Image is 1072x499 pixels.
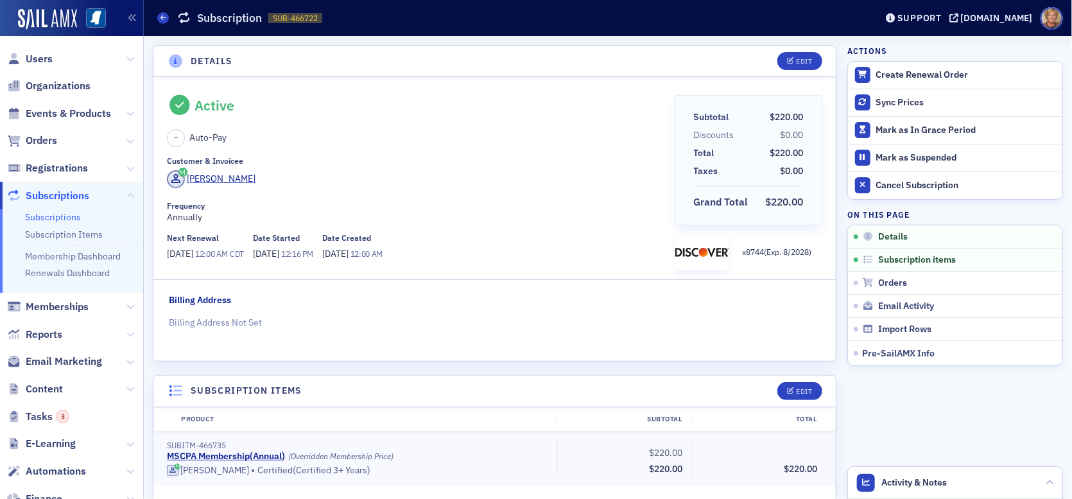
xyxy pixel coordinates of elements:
[191,55,233,68] h4: Details
[252,464,255,477] span: •
[878,277,907,289] span: Orders
[187,172,256,186] div: [PERSON_NAME]
[876,125,1056,136] div: Mark as In Grace Period
[7,437,76,451] a: E-Learning
[26,464,86,478] span: Automations
[863,347,935,359] span: Pre-SailAMX Info
[847,45,887,57] h4: Actions
[694,110,729,124] div: Subtotal
[557,414,691,425] div: Subtotal
[781,165,804,177] span: $0.00
[7,355,102,369] a: Email Marketing
[848,116,1062,144] button: Mark as In Grace Period
[350,249,383,259] span: 12:00 AM
[650,447,683,459] span: $220.00
[172,414,557,425] div: Product
[167,464,548,477] div: Certified (Certified 3+ Years)
[7,107,111,121] a: Events & Products
[273,13,318,24] span: SUB-466722
[876,180,1056,191] div: Cancel Subscription
[7,382,63,396] a: Content
[26,79,91,93] span: Organizations
[876,97,1056,109] div: Sync Prices
[26,107,111,121] span: Events & Products
[882,476,947,489] span: Activity & Notes
[784,463,818,475] span: $220.00
[195,249,228,259] span: 12:00 AM
[167,465,249,477] a: [PERSON_NAME]
[694,146,719,160] span: Total
[694,110,734,124] span: Subtotal
[876,152,1056,164] div: Mark as Suspended
[228,249,245,259] span: CDT
[167,248,195,259] span: [DATE]
[56,410,69,423] div: 3
[167,233,219,243] div: Next Renewal
[743,246,812,258] p: x 8744 (Exp. 8 / 2028 )
[7,464,86,478] a: Automations
[694,164,723,178] span: Taxes
[167,170,256,188] a: [PERSON_NAME]
[322,248,350,259] span: [DATE]
[26,189,89,203] span: Subscriptions
[189,131,227,144] span: Auto-Pay
[26,410,69,424] span: Tasks
[169,316,820,329] p: Billing Address Not Set
[848,62,1062,89] button: Create Renewal Order
[26,52,53,66] span: Users
[167,441,548,450] div: SUBITM-466735
[847,209,1063,220] h4: On this page
[167,451,285,462] a: MSCPA Membership(Annual)
[878,254,956,266] span: Subscription items
[167,201,205,211] div: Frequency
[253,233,300,243] div: Date Started
[167,156,243,166] div: Customer & Invoicee
[253,248,281,259] span: [DATE]
[322,233,371,243] div: Date Created
[694,195,748,210] div: Grand Total
[796,388,812,395] div: Edit
[169,293,232,307] div: Billing Address
[26,328,62,342] span: Reports
[766,195,804,208] span: $220.00
[770,147,804,159] span: $220.00
[694,128,734,142] div: Discounts
[691,414,826,425] div: Total
[25,250,121,262] a: Membership Dashboard
[961,12,1033,24] div: [DOMAIN_NAME]
[18,9,77,30] img: SailAMX
[25,211,81,223] a: Subscriptions
[848,144,1062,171] button: Mark as Suspended
[781,129,804,141] span: $0.00
[7,134,57,148] a: Orders
[25,267,110,279] a: Renewals Dashboard
[174,133,178,143] span: –
[1041,7,1063,30] span: Profile
[694,164,718,178] div: Taxes
[7,52,53,66] a: Users
[26,134,57,148] span: Orders
[26,300,89,314] span: Memberships
[7,328,62,342] a: Reports
[281,249,313,259] span: 12:16 PM
[7,79,91,93] a: Organizations
[26,161,88,175] span: Registrations
[7,300,89,314] a: Memberships
[848,171,1062,199] button: Cancel Subscription
[777,52,822,70] button: Edit
[197,10,262,26] h1: Subscription
[288,451,393,461] div: (Overridden Membership Price)
[777,382,822,400] button: Edit
[167,201,666,224] div: Annually
[26,355,102,369] span: Email Marketing
[878,231,908,243] span: Details
[694,146,714,160] div: Total
[7,410,69,424] a: Tasks3
[897,12,942,24] div: Support
[25,229,103,240] a: Subscription Items
[675,239,729,266] img: discover
[848,89,1062,116] button: Sync Prices
[650,463,683,475] span: $220.00
[191,384,302,398] h4: Subscription items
